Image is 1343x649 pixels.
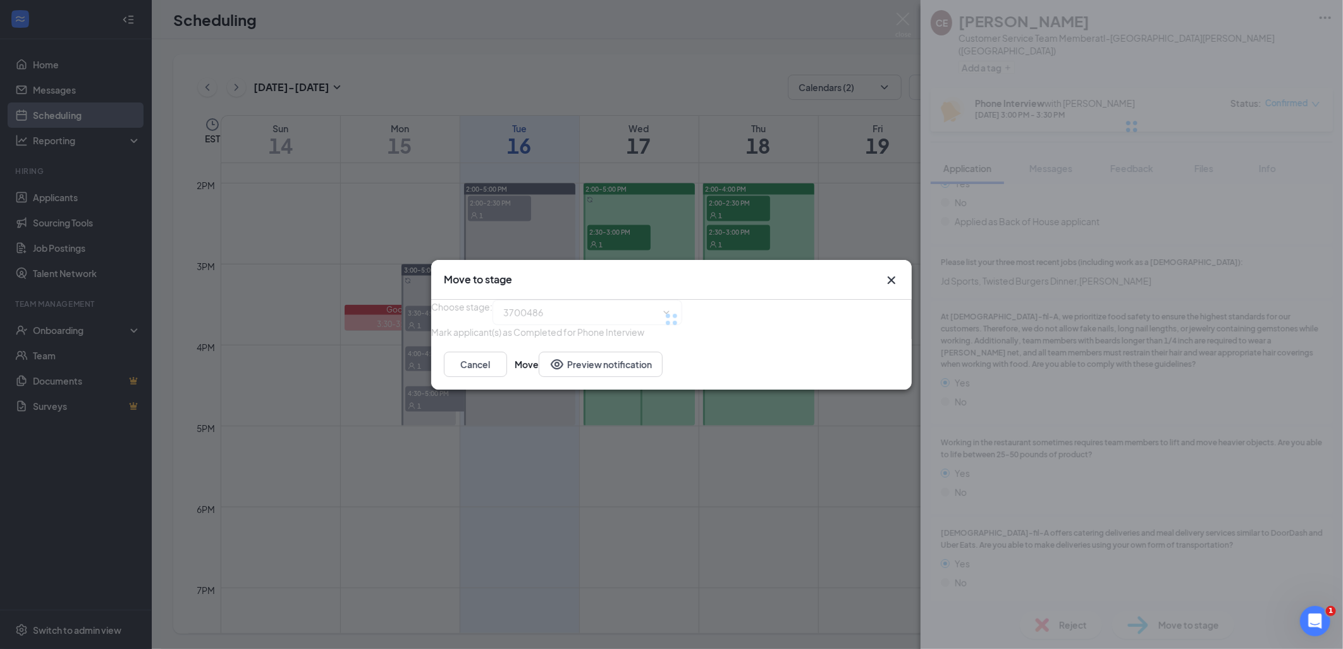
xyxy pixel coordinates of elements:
[1300,606,1330,636] iframe: Intercom live chat
[539,352,663,377] button: Preview notificationEye
[549,357,565,372] svg: Eye
[444,352,507,377] button: Cancel
[884,273,899,288] button: Close
[444,273,512,287] h3: Move to stage
[1326,606,1336,616] span: 1
[515,352,539,377] button: Move
[884,273,899,288] svg: Cross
